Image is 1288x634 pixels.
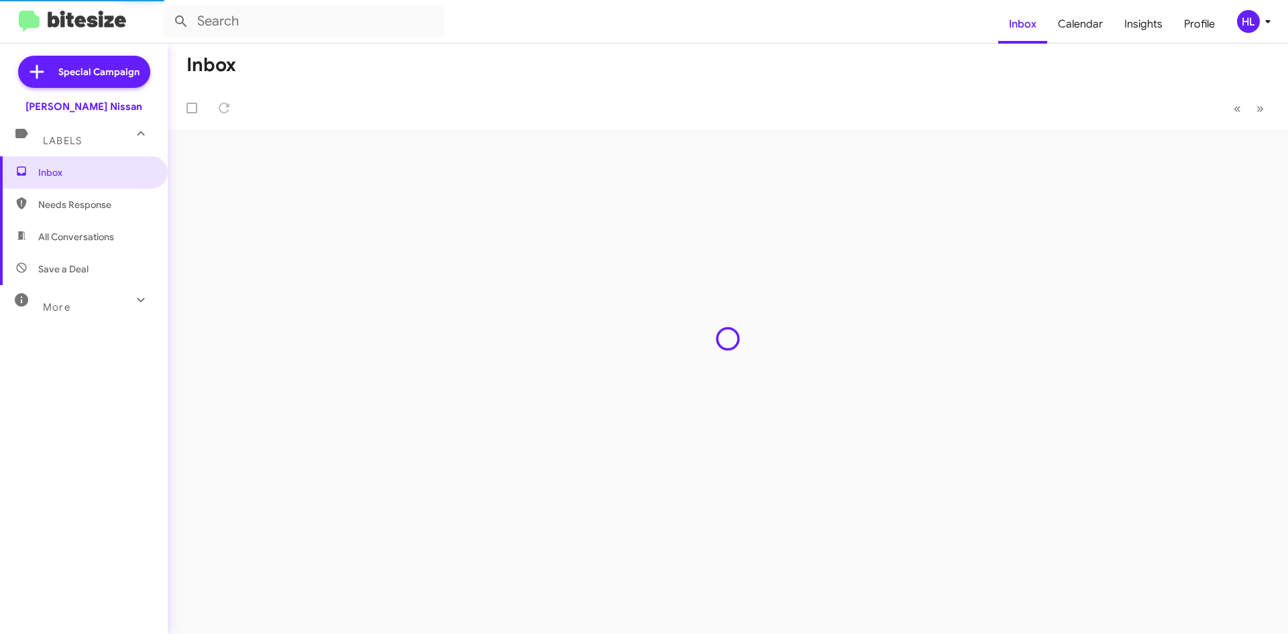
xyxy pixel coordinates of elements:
a: Insights [1114,5,1173,44]
a: Inbox [998,5,1047,44]
span: More [43,301,70,313]
button: Previous [1226,95,1249,122]
input: Search [162,5,444,38]
span: Inbox [38,166,152,179]
div: HL [1237,10,1260,33]
a: Special Campaign [18,56,150,88]
h1: Inbox [186,54,236,76]
div: [PERSON_NAME] Nissan [25,100,142,113]
span: Labels [43,135,82,147]
span: All Conversations [38,230,114,244]
button: Next [1248,95,1272,122]
a: Calendar [1047,5,1114,44]
span: Needs Response [38,198,152,211]
span: Save a Deal [38,262,89,276]
span: Special Campaign [58,65,140,78]
button: HL [1226,10,1273,33]
span: « [1234,100,1241,117]
nav: Page navigation example [1226,95,1272,122]
span: » [1256,100,1264,117]
a: Profile [1173,5,1226,44]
